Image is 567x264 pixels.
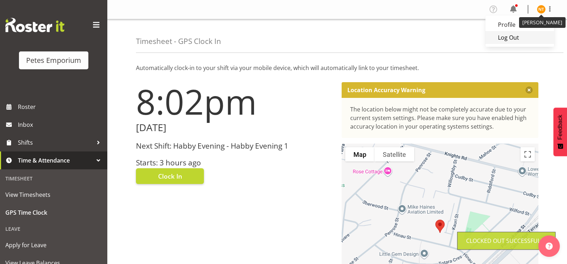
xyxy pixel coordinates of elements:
[546,243,553,250] img: help-xxl-2.png
[26,55,81,66] div: Petes Emporium
[520,147,535,161] button: Toggle fullscreen view
[2,236,106,254] a: Apply for Leave
[136,64,538,72] p: Automatically clock-in to your shift via your mobile device, which will automatically link to you...
[136,159,333,167] h3: Starts: 3 hours ago
[375,147,414,161] button: Show satellite imagery
[347,86,425,94] p: Location Accuracy Warning
[537,5,546,14] img: nicole-thomson8388.jpg
[18,101,104,112] span: Roster
[136,142,333,150] h3: Next Shift: Habby Evening - Habby Evening 1
[2,221,106,236] div: Leave
[5,18,64,32] img: Rosterit website logo
[553,108,567,156] button: Feedback - Show survey
[526,86,533,94] button: Close message
[350,105,530,131] div: The location below might not be completely accurate due to your current system settings. Please m...
[18,137,93,148] span: Shifts
[18,155,93,166] span: Time & Attendance
[345,147,375,161] button: Show street map
[557,115,563,140] span: Feedback
[158,171,182,181] span: Clock In
[136,82,333,121] h1: 8:02pm
[485,31,554,44] a: Log Out
[5,240,102,250] span: Apply for Leave
[5,189,102,200] span: View Timesheets
[136,168,204,184] button: Clock In
[466,236,547,245] div: Clocked out Successfully
[2,171,106,186] div: Timesheet
[2,204,106,221] a: GPS Time Clock
[136,122,333,133] h2: [DATE]
[485,18,554,31] a: Profile
[2,186,106,204] a: View Timesheets
[136,37,221,45] h4: Timesheet - GPS Clock In
[5,207,102,218] span: GPS Time Clock
[18,119,104,130] span: Inbox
